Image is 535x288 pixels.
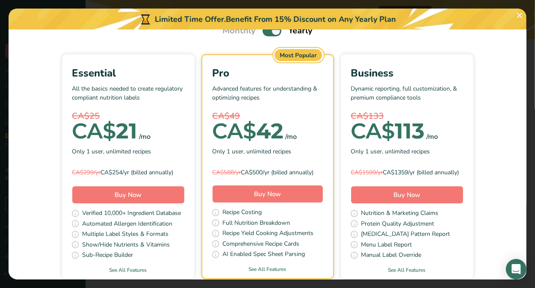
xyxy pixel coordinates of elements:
[351,186,463,203] button: Buy Now
[213,84,323,110] p: Advanced features for understanding & optimizing recipes
[213,65,323,81] div: Pro
[202,265,333,273] a: See All Features
[83,209,181,219] span: Verified 10,000+ Ingredient Database
[351,123,425,140] div: 113
[288,24,313,37] span: Yearly
[213,185,323,203] button: Buy Now
[72,147,151,156] span: Only 1 user, unlimited recipes
[351,168,383,176] span: CA$1599/yr
[361,209,439,219] span: Nutrition & Marketing Claims
[341,266,473,274] a: See All Features
[9,9,526,30] div: Limited Time Offer.
[72,186,184,203] button: Buy Now
[115,191,142,199] span: Buy Now
[72,65,184,81] div: Essential
[254,190,281,198] span: Buy Now
[83,229,169,240] span: Multiple Label Styles & Formats
[351,168,463,177] div: CA$1359/yr (billed annually)
[351,147,430,156] span: Only 1 user, unlimited recipes
[223,239,300,250] span: Comprehensive Recipe Cards
[361,250,422,261] span: Manual Label Override
[72,110,184,123] div: CA$25
[139,132,151,142] div: /mo
[223,218,290,229] span: Full Nutrition Breakdown
[223,229,314,239] span: Recipe Yield Cooking Adjustments
[72,84,184,110] p: All the basics needed to create regulatory compliant nutrition labels
[361,219,435,230] span: Protein Quality Adjustment
[83,250,133,261] span: Sub-Recipe Builder
[223,250,305,260] span: AI Enabled Spec Sheet Parsing
[83,219,173,230] span: Automated Allergen Identification
[213,110,323,123] div: CA$49
[393,191,420,199] span: Buy Now
[213,123,284,140] div: 42
[275,49,322,61] div: Most Popular
[351,110,463,123] div: CA$133
[427,132,438,142] div: /mo
[351,118,395,144] span: CA$
[226,14,396,25] div: Benefit From 15% Discount on Any Yearly Plan
[286,132,297,142] div: /mo
[222,24,256,37] span: Monthly
[62,266,195,274] a: See All Features
[361,240,412,251] span: Menu Label Report
[351,65,463,81] div: Business
[361,229,450,240] span: [MEDICAL_DATA] Pattern Report
[72,168,101,176] span: CA$299/yr
[72,168,184,177] div: CA$254/yr (billed annually)
[72,118,116,144] span: CA$
[213,147,292,156] span: Only 1 user, unlimited recipes
[213,168,241,176] span: CA$588/yr
[83,240,170,251] span: Show/Hide Nutrients & Vitamins
[72,123,138,140] div: 21
[351,84,463,110] p: Dynamic reporting, full customization, & premium compliance tools
[223,208,262,218] span: Recipe Costing
[213,118,257,144] span: CA$
[506,259,526,279] div: Open Intercom Messenger
[213,168,323,177] div: CA$500/yr (billed annually)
